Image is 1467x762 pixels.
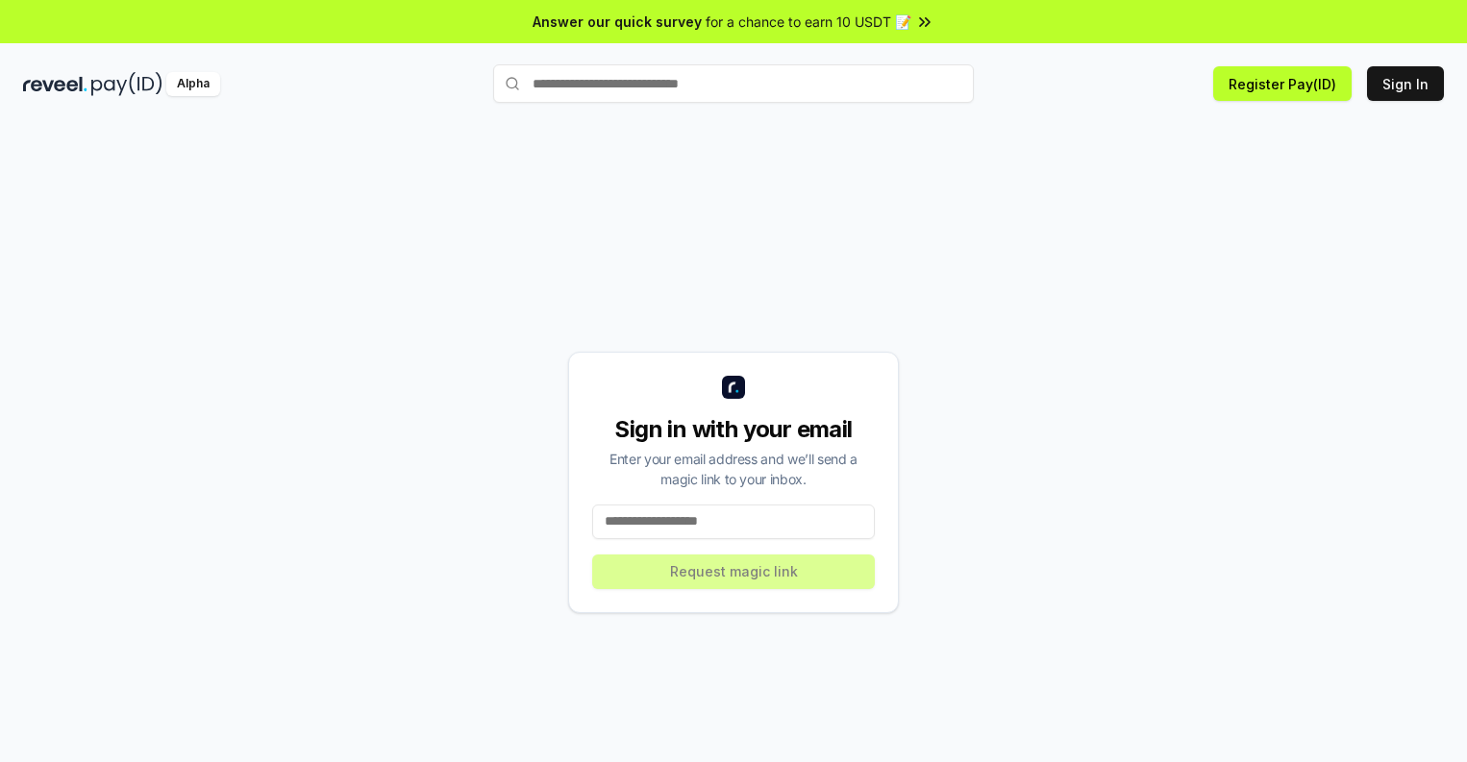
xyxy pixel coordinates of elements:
button: Register Pay(ID) [1213,66,1352,101]
img: pay_id [91,72,162,96]
div: Sign in with your email [592,414,875,445]
button: Sign In [1367,66,1444,101]
img: logo_small [722,376,745,399]
span: Answer our quick survey [533,12,702,32]
img: reveel_dark [23,72,87,96]
div: Enter your email address and we’ll send a magic link to your inbox. [592,449,875,489]
div: Alpha [166,72,220,96]
span: for a chance to earn 10 USDT 📝 [706,12,911,32]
